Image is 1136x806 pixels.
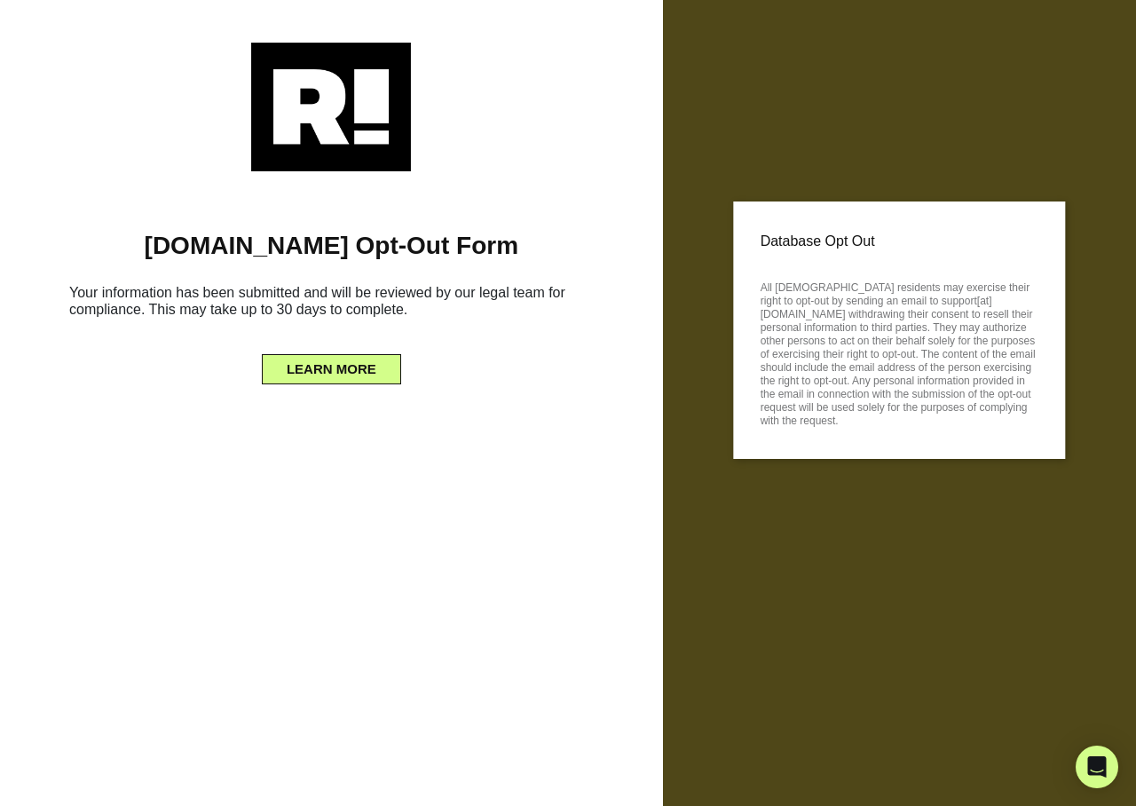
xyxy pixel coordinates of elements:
img: Retention.com [251,43,411,171]
p: All [DEMOGRAPHIC_DATA] residents may exercise their right to opt-out by sending an email to suppo... [761,276,1038,428]
h1: [DOMAIN_NAME] Opt-Out Form [27,231,636,261]
a: LEARN MORE [262,357,401,371]
div: Open Intercom Messenger [1076,746,1118,788]
button: LEARN MORE [262,354,401,384]
h6: Your information has been submitted and will be reviewed by our legal team for compliance. This m... [27,277,636,332]
p: Database Opt Out [761,228,1038,255]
